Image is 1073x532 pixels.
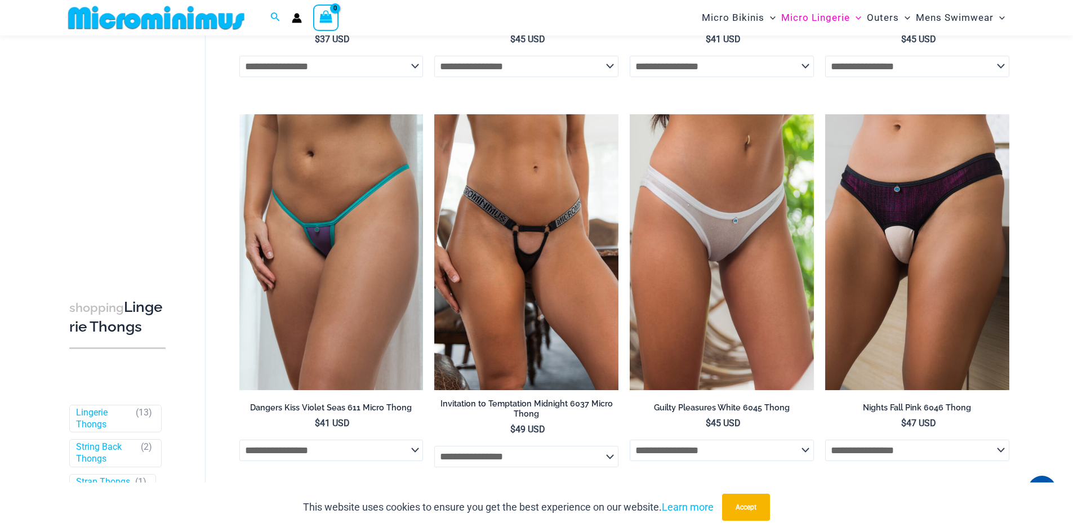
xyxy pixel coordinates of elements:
[630,114,814,390] img: Guilty Pleasures White 6045 Thong 01
[510,34,545,44] bdi: 45 USD
[139,407,149,418] span: 13
[510,424,515,435] span: $
[135,476,146,488] span: ( )
[76,442,136,466] a: String Back Thongs
[138,476,143,487] span: 1
[315,34,350,44] bdi: 37 USD
[434,399,618,419] h2: Invitation to Temptation Midnight 6037 Micro Thong
[630,403,814,417] a: Guilty Pleasures White 6045 Thong
[239,114,424,390] a: Dangers Kiss Violet Seas 611 Micro 01Dangers Kiss Violet Seas 1060 Bra 611 Micro 05Dangers Kiss V...
[64,5,249,30] img: MM SHOP LOGO FLAT
[994,3,1005,32] span: Menu Toggle
[239,403,424,417] a: Dangers Kiss Violet Seas 611 Micro Thong
[778,3,864,32] a: Micro LingerieMenu ToggleMenu Toggle
[69,38,171,263] iframe: TrustedSite Certified
[434,114,618,390] img: Invitation to Temptation Midnight Thong 1954 02
[315,34,320,44] span: $
[706,418,711,428] span: $
[899,3,910,32] span: Menu Toggle
[434,399,618,424] a: Invitation to Temptation Midnight 6037 Micro Thong
[901,418,936,428] bdi: 47 USD
[825,403,1009,417] a: Nights Fall Pink 6046 Thong
[662,501,714,513] a: Learn more
[850,3,861,32] span: Menu Toggle
[69,301,124,315] span: shopping
[313,5,339,30] a: View Shopping Cart, empty
[781,3,850,32] span: Micro Lingerie
[315,418,350,428] bdi: 41 USD
[315,418,320,428] span: $
[916,3,994,32] span: Mens Swimwear
[901,34,936,44] bdi: 45 USD
[144,442,149,453] span: 2
[867,3,899,32] span: Outers
[239,403,424,413] h2: Dangers Kiss Violet Seas 611 Micro Thong
[270,11,281,25] a: Search icon link
[699,3,778,32] a: Micro BikinisMenu ToggleMenu Toggle
[901,34,906,44] span: $
[136,407,152,431] span: ( )
[630,403,814,413] h2: Guilty Pleasures White 6045 Thong
[901,418,906,428] span: $
[825,403,1009,413] h2: Nights Fall Pink 6046 Thong
[702,3,764,32] span: Micro Bikinis
[510,34,515,44] span: $
[913,3,1008,32] a: Mens SwimwearMenu ToggleMenu Toggle
[706,34,711,44] span: $
[292,13,302,23] a: Account icon link
[706,34,741,44] bdi: 41 USD
[722,494,770,521] button: Accept
[864,3,913,32] a: OutersMenu ToggleMenu Toggle
[706,418,741,428] bdi: 45 USD
[76,407,131,431] a: Lingerie Thongs
[825,114,1009,390] a: Nights Fall Pink 6046 Thong 01Nights Fall Pink 6046 Thong 02Nights Fall Pink 6046 Thong 02
[303,499,714,516] p: This website uses cookies to ensure you get the best experience on our website.
[141,442,152,466] span: ( )
[825,114,1009,390] img: Nights Fall Pink 6046 Thong 01
[510,424,545,435] bdi: 49 USD
[630,114,814,390] a: Guilty Pleasures White 6045 Thong 01Guilty Pleasures White 1045 Bra 6045 Thong 06Guilty Pleasures...
[76,476,130,488] a: Strap Thongs
[69,298,166,337] h3: Lingerie Thongs
[434,114,618,390] a: Invitation to Temptation Midnight Thong 1954 01Invitation to Temptation Midnight Thong 1954 02Inv...
[697,2,1010,34] nav: Site Navigation
[764,3,776,32] span: Menu Toggle
[239,114,424,390] img: Dangers Kiss Violet Seas 611 Micro 01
